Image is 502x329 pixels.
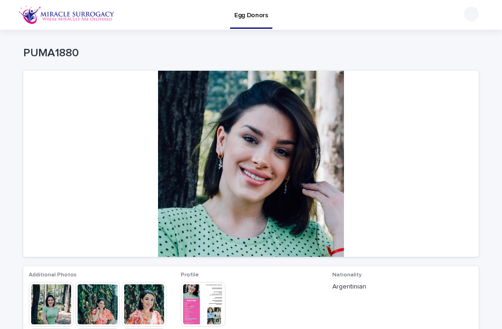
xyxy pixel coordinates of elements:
[19,6,115,24] img: OiFFDOGZQuirLhrlO1ag
[23,47,475,60] p: PUMA1880
[332,272,362,278] span: Nationality
[332,282,473,292] p: Argentinian
[181,272,199,278] span: Profile
[29,272,77,278] span: Additional Photos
